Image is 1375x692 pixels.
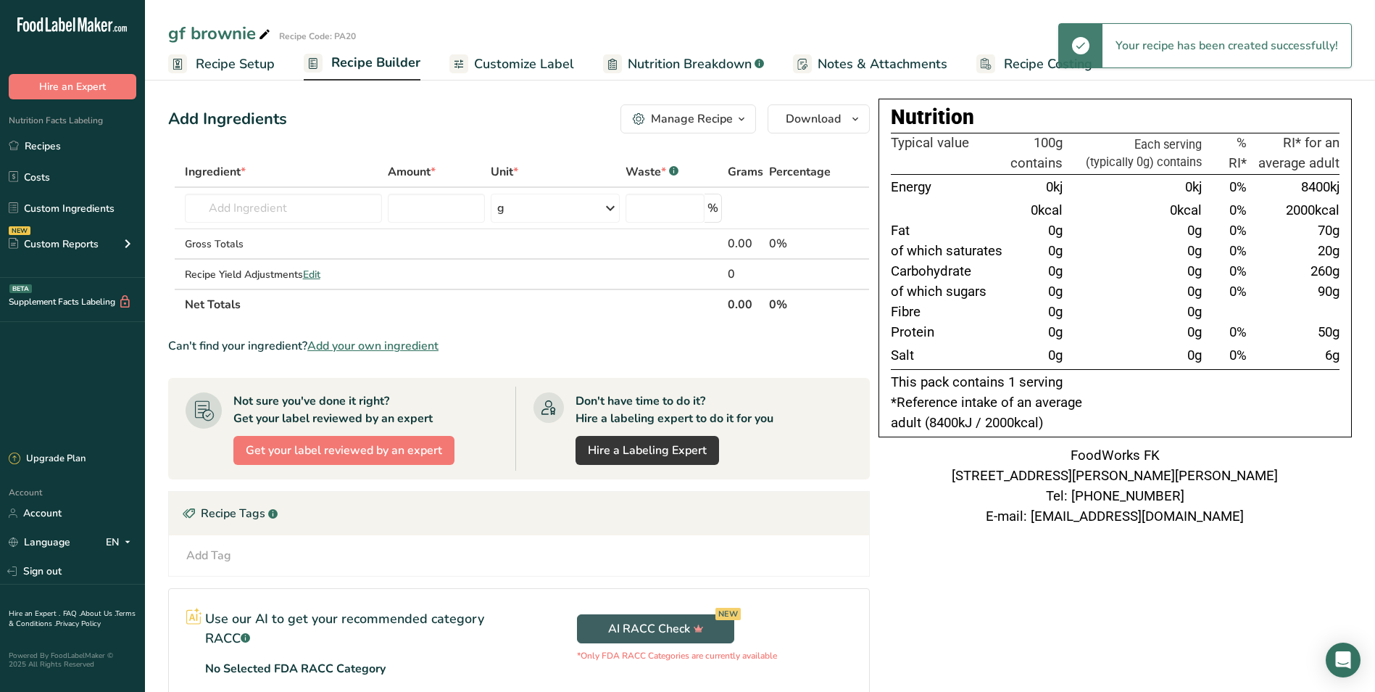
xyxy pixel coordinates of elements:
[1326,643,1361,677] div: Open Intercom Messenger
[9,530,70,555] a: Language
[63,609,80,619] a: FAQ .
[279,30,356,43] div: Recipe Code: PA20
[106,534,136,551] div: EN
[9,236,99,252] div: Custom Reports
[976,48,1092,81] a: Recipe Costing
[168,20,273,46] div: gf brownie
[474,54,574,74] span: Customize Label
[9,284,32,293] div: BETA
[1004,54,1092,74] span: Recipe Costing
[331,53,420,73] span: Recipe Builder
[449,48,574,81] a: Customize Label
[628,54,752,74] span: Nutrition Breakdown
[818,54,947,74] span: Notes & Attachments
[9,452,86,466] div: Upgrade Plan
[793,48,947,81] a: Notes & Attachments
[56,619,101,629] a: Privacy Policy
[9,651,136,669] div: Powered By FoodLabelMaker © 2025 All Rights Reserved
[304,46,420,81] a: Recipe Builder
[9,609,60,619] a: Hire an Expert .
[603,48,764,81] a: Nutrition Breakdown
[9,74,136,99] button: Hire an Expert
[9,609,136,629] a: Terms & Conditions .
[9,226,30,235] div: NEW
[196,54,275,74] span: Recipe Setup
[80,609,115,619] a: About Us .
[1102,24,1351,67] div: Your recipe has been created successfully!
[168,48,275,81] a: Recipe Setup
